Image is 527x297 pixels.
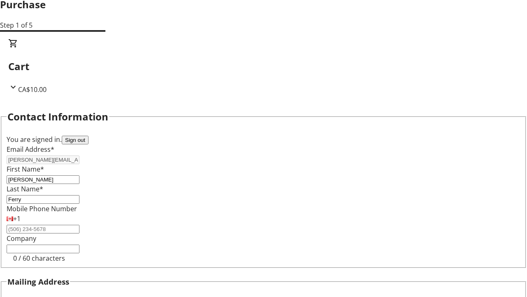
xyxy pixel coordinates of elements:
h2: Cart [8,59,519,74]
h3: Mailing Address [7,276,69,288]
label: First Name* [7,165,44,174]
div: You are signed in. [7,134,520,144]
input: (506) 234-5678 [7,225,79,233]
tr-character-limit: 0 / 60 characters [13,254,65,263]
label: Last Name* [7,184,43,193]
div: CartCA$10.00 [8,38,519,94]
label: Mobile Phone Number [7,204,77,213]
label: Company [7,234,36,243]
h2: Contact Information [7,109,108,124]
button: Sign out [62,136,89,144]
span: CA$10.00 [18,85,47,94]
label: Email Address* [7,145,54,154]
